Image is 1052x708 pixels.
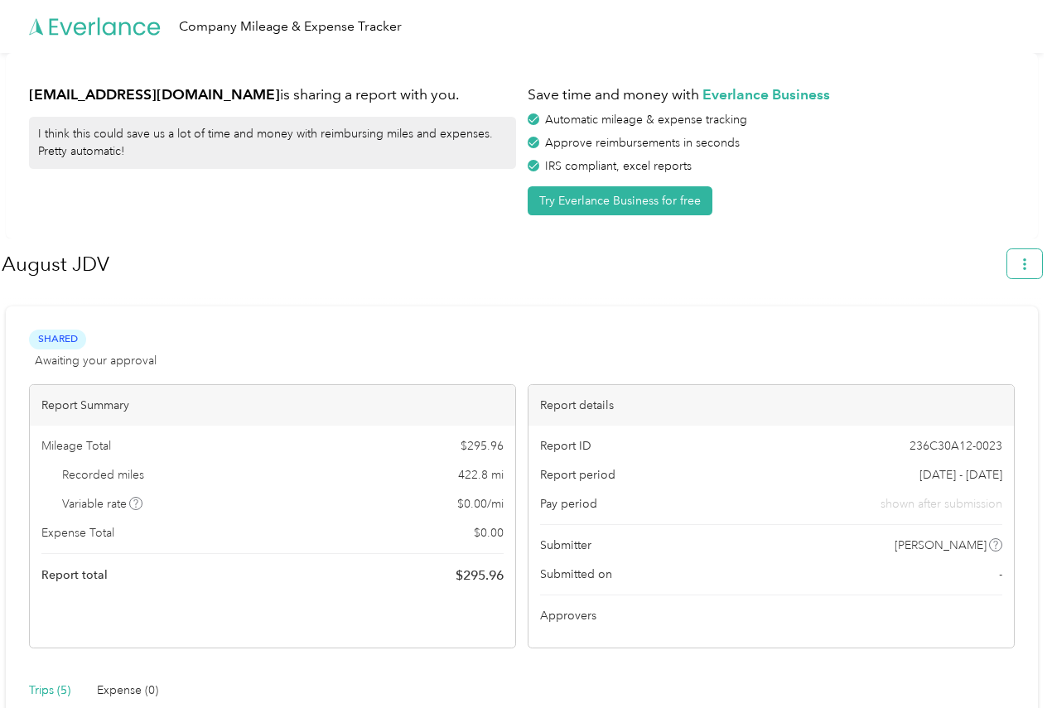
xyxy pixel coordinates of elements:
button: Try Everlance Business for free [528,186,712,215]
span: Report period [540,466,615,484]
span: Mileage Total [41,437,111,455]
span: Submitter [540,537,591,554]
div: Report details [528,385,1014,426]
div: Company Mileage & Expense Tracker [179,17,402,37]
span: Awaiting your approval [35,352,157,369]
span: Pay period [540,495,597,513]
span: Shared [29,330,86,349]
span: Expense Total [41,524,114,542]
span: Submitted on [540,566,612,583]
div: Trips (5) [29,682,70,700]
span: 236C30A12-0023 [910,437,1002,455]
span: - [999,566,1002,583]
span: $ 0.00 [474,524,504,542]
span: Report total [41,566,108,584]
span: [DATE] - [DATE] [919,466,1002,484]
div: Report Summary [30,385,515,426]
span: Automatic mileage & expense tracking [545,113,747,127]
span: [PERSON_NAME] [895,537,987,554]
span: Variable rate [62,495,143,513]
span: $ 0.00 / mi [457,495,504,513]
h1: August JDV [2,244,996,284]
span: shown after submission [881,495,1002,513]
span: Report ID [540,437,591,455]
h1: is sharing a report with you. [29,84,516,105]
span: $ 295.96 [456,566,504,585]
div: I think this could save us a lot of time and money with reimbursing miles and expenses. Pretty au... [29,117,516,169]
strong: [EMAIL_ADDRESS][DOMAIN_NAME] [29,85,280,103]
span: 422.8 mi [458,466,504,484]
span: Recorded miles [62,466,144,484]
strong: Everlance Business [702,85,830,103]
span: Approve reimbursements in seconds [545,136,740,150]
span: Approvers [540,607,596,624]
div: Expense (0) [97,682,158,700]
span: IRS compliant, excel reports [545,159,692,173]
span: $ 295.96 [461,437,504,455]
h1: Save time and money with [528,84,1015,105]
